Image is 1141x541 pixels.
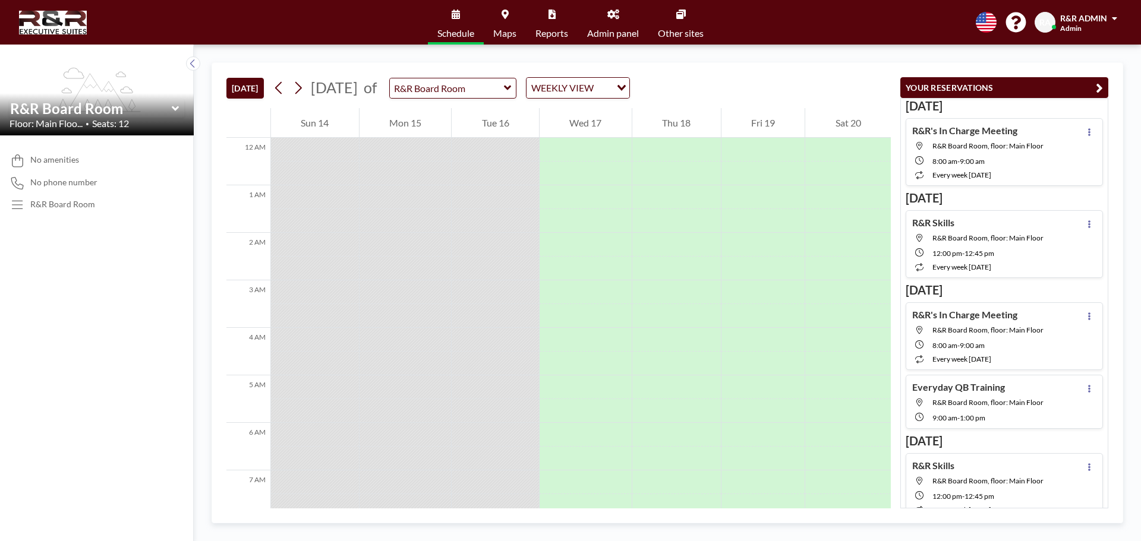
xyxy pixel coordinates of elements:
input: R&R Board Room [390,78,504,98]
div: 12 AM [226,138,270,185]
span: Seats: 12 [92,118,129,129]
div: Sun 14 [271,108,359,138]
div: Mon 15 [360,108,452,138]
div: Search for option [527,78,629,98]
span: Other sites [658,29,704,38]
span: 12:00 PM [932,492,962,501]
div: 1 AM [226,185,270,233]
button: [DATE] [226,78,264,99]
span: RA [1039,17,1051,28]
div: Fri 19 [721,108,805,138]
span: R&R Board Room, floor: Main Floor [932,141,1044,150]
span: - [957,341,960,350]
span: 1:00 PM [960,413,985,422]
span: R&R Board Room, floor: Main Floor [932,233,1044,242]
span: Reports [535,29,568,38]
span: - [957,157,960,166]
div: 3 AM [226,280,270,328]
div: Wed 17 [540,108,632,138]
span: [DATE] [311,78,358,96]
h3: [DATE] [906,283,1103,298]
span: of [364,78,377,97]
span: every week [DATE] [932,262,991,271]
h4: R&R's In Charge Meeting [912,125,1017,137]
span: No phone number [30,177,97,188]
h3: [DATE] [906,99,1103,113]
span: R&R ADMIN [1060,13,1107,23]
span: every week [DATE] [932,170,991,179]
input: R&R Board Room [10,100,172,117]
span: - [962,249,965,258]
span: 12:45 PM [965,249,994,258]
span: R&R Board Room, floor: Main Floor [932,476,1044,485]
span: 8:00 AM [932,341,957,350]
span: R&R Board Room, floor: Main Floor [932,325,1044,334]
p: R&R Board Room [30,199,95,210]
span: Floor: Main Floo... [10,118,83,129]
h4: Everyday QB Training [912,381,1005,393]
div: Sat 20 [805,108,891,138]
div: 4 AM [226,328,270,375]
div: 7 AM [226,470,270,518]
span: - [962,492,965,501]
span: R&R Board Room, floor: Main Floor [932,398,1044,407]
h4: R&R's In Charge Meeting [912,309,1017,321]
span: 8:00 AM [932,157,957,166]
span: WEEKLY VIEW [529,80,596,96]
div: Tue 16 [452,108,539,138]
div: 5 AM [226,375,270,423]
div: Thu 18 [632,108,721,138]
h4: R&R Skills [912,217,954,229]
input: Search for option [597,80,610,96]
span: Maps [493,29,516,38]
h3: [DATE] [906,191,1103,205]
span: 9:00 AM [932,413,957,422]
h3: [DATE] [906,434,1103,448]
span: - [957,413,960,422]
span: 9:00 AM [960,157,985,166]
span: 12:00 PM [932,249,962,258]
span: No amenities [30,154,79,165]
div: 2 AM [226,233,270,280]
span: Admin panel [587,29,639,38]
span: 9:00 AM [960,341,985,350]
span: Schedule [437,29,474,38]
span: every week [DATE] [932,505,991,514]
button: YOUR RESERVATIONS [900,77,1108,98]
div: 6 AM [226,423,270,470]
span: 12:45 PM [965,492,994,501]
h4: R&R Skills [912,460,954,472]
span: Admin [1060,24,1082,33]
img: organization-logo [19,11,87,34]
span: • [86,120,89,128]
span: every week [DATE] [932,355,991,363]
